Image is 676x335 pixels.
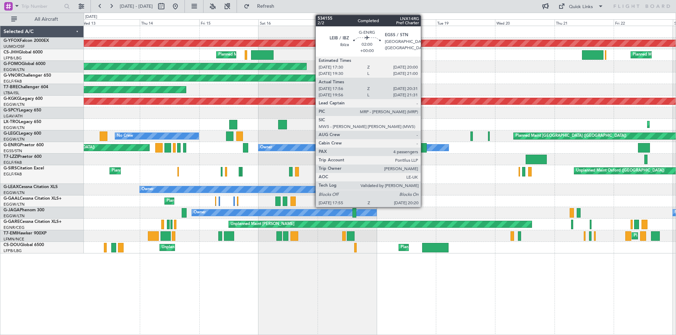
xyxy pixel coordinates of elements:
[4,137,25,142] a: EGGW/LTN
[4,208,44,212] a: G-JAGAPhenom 300
[4,243,20,247] span: CS-DOU
[4,44,25,49] a: UUMO/OSF
[4,90,19,96] a: LTBA/ISL
[4,220,20,224] span: G-GARE
[4,108,41,112] a: G-SPCYLegacy 650
[81,19,140,26] div: Wed 13
[4,50,43,54] a: CS-JHHGlobal 6000
[4,166,17,170] span: G-SIRS
[495,19,554,26] div: Wed 20
[4,197,20,201] span: G-GAAL
[112,166,223,176] div: Planned Maint [GEOGRAPHIC_DATA] ([GEOGRAPHIC_DATA])
[614,19,673,26] div: Fri 22
[4,62,21,66] span: G-FOMO
[576,166,664,176] div: Unplanned Maint Oxford ([GEOGRAPHIC_DATA])
[401,242,512,253] div: Planned Maint [GEOGRAPHIC_DATA] ([GEOGRAPHIC_DATA])
[377,19,436,26] div: Mon 18
[21,1,62,12] input: Trip Number
[4,73,51,78] a: G-VNORChallenger 650
[4,213,25,219] a: EGGW/LTN
[140,19,199,26] div: Thu 14
[569,4,593,11] div: Quick Links
[4,97,43,101] a: G-KGKGLegacy 600
[436,19,495,26] div: Tue 19
[4,50,19,54] span: CS-JHH
[258,19,318,26] div: Sat 16
[4,190,25,195] a: EGGW/LTN
[4,208,20,212] span: G-JAGA
[251,4,281,9] span: Refresh
[4,102,25,107] a: EGGW/LTN
[4,85,18,89] span: T7-BRE
[4,125,25,130] a: EGGW/LTN
[85,14,97,20] div: [DATE]
[4,172,22,177] a: EGLF/FAB
[4,197,62,201] a: G-GAALCessna Citation XLS+
[555,19,614,26] div: Thu 21
[260,142,272,153] div: Owner
[4,39,49,43] a: G-YFOXFalcon 2000EX
[555,1,607,12] button: Quick Links
[4,56,22,61] a: LFPB/LBG
[4,155,42,159] a: T7-LZZIPraetor 600
[162,242,277,253] div: Unplanned Maint [GEOGRAPHIC_DATA] ([GEOGRAPHIC_DATA])
[194,207,206,218] div: Owner
[634,231,674,241] div: Planned Maint Chester
[4,243,44,247] a: CS-DOUGlobal 6500
[4,79,22,84] a: EGLF/FAB
[167,196,192,206] div: Planned Maint
[4,73,21,78] span: G-VNOR
[4,185,19,189] span: G-LEAX
[231,219,294,230] div: Unplanned Maint [PERSON_NAME]
[4,143,44,147] a: G-ENRGPraetor 600
[4,160,22,165] a: EGLF/FAB
[117,131,133,141] div: No Crew
[4,108,19,112] span: G-SPCY
[4,67,25,72] a: EGGW/LTN
[4,231,46,236] a: T7-EMIHawker 900XP
[4,131,41,136] a: G-LEGCLegacy 600
[4,148,22,154] a: EGSS/STN
[4,114,23,119] a: LGAV/ATH
[4,97,20,101] span: G-KGKG
[4,185,58,189] a: G-LEAXCessna Citation XLS
[218,50,329,60] div: Planned Maint [GEOGRAPHIC_DATA] ([GEOGRAPHIC_DATA])
[4,120,41,124] a: LX-TROLegacy 650
[4,120,19,124] span: LX-TRO
[120,3,153,9] span: [DATE] - [DATE]
[4,155,18,159] span: T7-LZZI
[142,184,154,195] div: Owner
[4,202,25,207] a: EGGW/LTN
[240,1,283,12] button: Refresh
[4,85,48,89] a: T7-BREChallenger 604
[515,131,626,141] div: Planned Maint [GEOGRAPHIC_DATA] ([GEOGRAPHIC_DATA])
[4,225,25,230] a: EGNR/CEG
[4,220,62,224] a: G-GARECessna Citation XLS+
[8,14,76,25] button: All Aircraft
[18,17,74,22] span: All Aircraft
[4,39,20,43] span: G-YFOX
[4,131,19,136] span: G-LEGC
[199,19,258,26] div: Fri 15
[4,62,45,66] a: G-FOMOGlobal 6000
[4,248,22,253] a: LFPB/LBG
[4,166,44,170] a: G-SIRSCitation Excel
[4,237,24,242] a: LFMN/NCE
[4,231,17,236] span: T7-EMI
[318,19,377,26] div: Sun 17
[4,143,20,147] span: G-ENRG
